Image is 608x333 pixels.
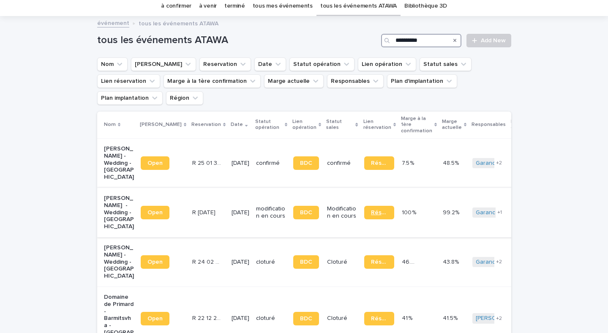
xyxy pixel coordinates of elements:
button: Nom [97,57,128,71]
p: Reservation [191,120,221,129]
span: Réservation [371,316,387,322]
a: BDC [293,206,319,219]
h1: tous les événements ATAWA [97,34,378,46]
p: Date [231,120,243,129]
p: [DATE] [232,209,249,216]
span: + 2 [496,161,502,166]
span: Open [147,160,163,166]
p: 41.5% [443,313,459,322]
span: Réservation [371,160,387,166]
a: Réservation [364,206,394,219]
p: [DATE] [232,259,249,266]
p: 100 % [402,207,418,216]
span: BDC [300,160,312,166]
button: Statut sales [420,57,472,71]
p: [PERSON_NAME] - Wedding - [GEOGRAPHIC_DATA] [104,145,134,181]
a: Open [141,312,169,325]
button: Plan implantation [97,91,163,105]
p: confirmé [256,160,286,167]
span: + 1 [497,210,502,215]
span: Open [147,316,163,322]
p: Plan d'implantation [511,117,546,133]
p: [DATE] [232,160,249,167]
a: BDC [293,312,319,325]
p: Marge actuelle [442,117,462,133]
a: Open [141,156,169,170]
button: Lien opération [358,57,416,71]
button: Responsables [327,74,384,88]
span: Open [147,259,163,265]
a: BDC [293,156,319,170]
p: 41 % [402,313,414,322]
a: Réservation [364,255,394,269]
button: Marge actuelle [264,74,324,88]
p: [PERSON_NAME] [140,120,182,129]
a: BDC [293,255,319,269]
button: Lien Stacker [131,57,196,71]
p: Statut sales [326,117,353,133]
button: Plan d'implantation [387,74,457,88]
input: Search [381,34,461,47]
p: Lien opération [292,117,316,133]
p: confirmé [327,160,357,167]
p: modification en cours [256,205,286,220]
a: Garance Oboeuf [476,259,521,266]
p: [PERSON_NAME] - Wedding - [GEOGRAPHIC_DATA] [104,195,134,230]
p: Cloturé [327,259,357,266]
a: [PERSON_NAME] [476,315,522,322]
button: Marge à la 1ère confirmation [164,74,261,88]
p: R 22 12 2907 [192,313,224,322]
a: Garance Oboeuf [476,160,521,167]
p: Cloturé [327,315,357,322]
a: Réservation [364,312,394,325]
p: Responsables [472,120,506,129]
span: Add New [481,38,506,44]
p: R 25 01 3465 [192,158,224,167]
button: Lien réservation [97,74,160,88]
span: BDC [300,316,312,322]
p: cloturé [256,315,286,322]
a: Add New [466,34,511,47]
p: Marge à la 1ère confirmation [401,114,432,136]
span: + 2 [496,259,502,265]
a: Open [141,255,169,269]
a: Open [141,206,169,219]
a: événement [97,18,129,27]
p: [PERSON_NAME] - Wedding - [GEOGRAPHIC_DATA] [104,244,134,280]
button: Reservation [199,57,251,71]
p: 99.2% [443,207,461,216]
a: Réservation [364,156,394,170]
p: R 25 01 2071 [192,207,217,216]
p: Modification en cours [327,205,357,220]
button: Date [254,57,286,71]
span: BDC [300,210,312,216]
p: Lien réservation [363,117,391,133]
p: [DATE] [232,315,249,322]
a: Garance Oboeuf [476,209,521,216]
p: 43.8% [443,257,461,266]
span: Open [147,210,163,216]
span: + 2 [496,316,502,321]
span: Réservation [371,210,387,216]
p: tous les événements ATAWA [139,18,218,27]
span: Réservation [371,259,387,265]
p: Nom [104,120,116,129]
p: Statut opération [255,117,282,133]
p: 48.5% [443,158,461,167]
p: 46.5 % [402,257,419,266]
span: BDC [300,259,312,265]
button: Statut opération [289,57,354,71]
p: R 24 02 2977 [192,257,224,266]
p: cloturé [256,259,286,266]
p: 7.5 % [402,158,416,167]
button: Région [166,91,203,105]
